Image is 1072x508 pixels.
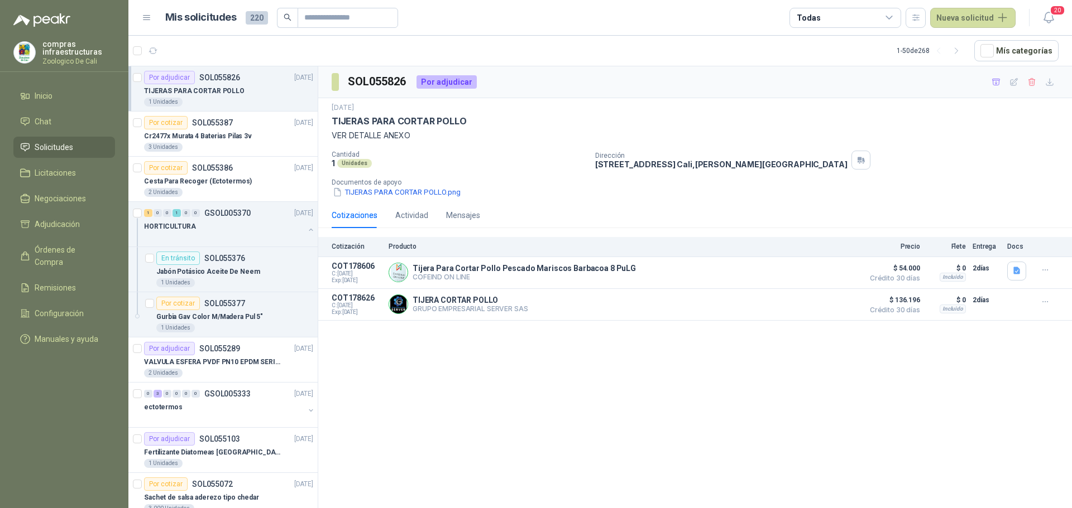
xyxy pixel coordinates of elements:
[42,40,115,56] p: compras infraestructuras
[144,492,259,503] p: Sachet de salsa aderezo tipo chedar
[294,389,313,399] p: [DATE]
[940,273,966,282] div: Incluido
[163,390,171,398] div: 0
[13,13,70,27] img: Logo peakr
[144,161,188,175] div: Por cotizar
[144,86,245,96] p: TIJERAS PARA CORTAR POLLO
[13,214,115,235] a: Adjudicación
[332,309,382,316] span: Exp: [DATE]
[156,297,200,310] div: Por cotizar
[144,369,183,378] div: 2 Unidades
[144,188,183,197] div: 2 Unidades
[864,243,920,250] p: Precio
[144,432,195,446] div: Por adjudicar
[144,176,252,187] p: Cesta Para Recoger (Ectotermos)
[413,264,636,273] p: Tijera Para Cortar Pollo Pescado Mariscos Barbacoa 8 PuLG
[864,293,920,307] span: $ 136.196
[294,434,313,444] p: [DATE]
[1007,243,1030,250] p: Docs
[156,312,263,322] p: Gurbia Gav Color M/Madera Pul 5"
[940,304,966,313] div: Incluido
[864,307,920,313] span: Crédito 30 días
[284,13,291,21] span: search
[204,299,245,307] p: SOL055377
[35,141,73,153] span: Solicitudes
[35,307,84,320] span: Configuración
[144,71,195,84] div: Por adjudicar
[389,243,858,250] p: Producto
[144,116,188,129] div: Por cotizar
[973,262,1001,275] p: 2 días
[797,12,820,24] div: Todas
[144,342,195,355] div: Por adjudicar
[144,98,183,107] div: 1 Unidades
[128,428,318,473] a: Por adjudicarSOL055103[DATE] Fertilizante Diatomeas [GEOGRAPHIC_DATA] 25kg Polvo1 Unidades
[13,277,115,298] a: Remisiones
[128,157,318,202] a: Por cotizarSOL055386[DATE] Cesta Para Recoger (Ectotermos)2 Unidades
[13,85,115,107] a: Inicio
[927,243,966,250] p: Flete
[973,243,1001,250] p: Entrega
[332,158,335,168] p: 1
[173,390,181,398] div: 0
[156,251,200,265] div: En tránsito
[595,152,848,159] p: Dirección
[413,273,636,281] p: COFEIND ON LINE
[294,479,313,490] p: [DATE]
[332,178,1068,186] p: Documentos de apoyo
[337,159,372,168] div: Unidades
[13,328,115,350] a: Manuales y ayuda
[864,262,920,275] span: $ 54.000
[14,42,35,63] img: Company Logo
[192,119,233,127] p: SOL055387
[246,11,268,25] span: 220
[930,8,1016,28] button: Nueva solicitud
[35,167,76,179] span: Licitaciones
[199,74,240,81] p: SOL055826
[35,90,52,102] span: Inicio
[332,243,382,250] p: Cotización
[13,188,115,209] a: Negociaciones
[294,72,313,83] p: [DATE]
[144,459,183,468] div: 1 Unidades
[595,159,848,169] p: [STREET_ADDRESS] Cali , [PERSON_NAME][GEOGRAPHIC_DATA]
[144,131,252,142] p: Cr2477x Murata 4 Baterias Pilas 3v
[35,333,98,345] span: Manuales y ayuda
[35,115,51,128] span: Chat
[417,75,477,89] div: Por adjudicar
[144,447,283,458] p: Fertilizante Diatomeas [GEOGRAPHIC_DATA] 25kg Polvo
[332,209,377,221] div: Cotizaciones
[897,42,965,60] div: 1 - 50 de 268
[163,209,171,217] div: 0
[128,337,318,383] a: Por adjudicarSOL055289[DATE] VALVULA ESFERA PVDF PN10 EPDM SERIE EX D 25MM CEPEX64926TREME2 Unidades
[156,323,195,332] div: 1 Unidades
[864,275,920,282] span: Crédito 30 días
[182,209,190,217] div: 0
[42,58,115,65] p: Zoologico De Cali
[332,103,354,113] p: [DATE]
[294,163,313,173] p: [DATE]
[128,247,318,292] a: En tránsitoSOL055376Jabón Potásico Aceite De Neem1 Unidades
[144,477,188,491] div: Por cotizar
[332,115,467,127] p: TIJERAS PARA CORTAR POLLO
[204,390,251,398] p: GSOL005333
[413,304,528,313] p: GRUPO EMPRESARIAL SERVER SAS
[13,303,115,324] a: Configuración
[35,282,76,294] span: Remisiones
[173,209,181,217] div: 1
[332,129,1059,142] p: VER DETALLE ANEXO
[927,293,966,307] p: $ 0
[13,162,115,183] a: Licitaciones
[154,209,162,217] div: 0
[199,345,240,352] p: SOL055289
[165,9,237,26] h1: Mis solicitudes
[192,209,200,217] div: 0
[144,357,283,367] p: VALVULA ESFERA PVDF PN10 EPDM SERIE EX D 25MM CEPEX64926TREME
[348,73,408,90] h3: SOL055826
[294,208,313,219] p: [DATE]
[35,192,86,205] span: Negociaciones
[35,244,104,268] span: Órdenes de Compra
[192,164,233,172] p: SOL055386
[128,292,318,337] a: Por cotizarSOL055377Gurbia Gav Color M/Madera Pul 5"1 Unidades
[144,221,196,232] p: HORTICULTURA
